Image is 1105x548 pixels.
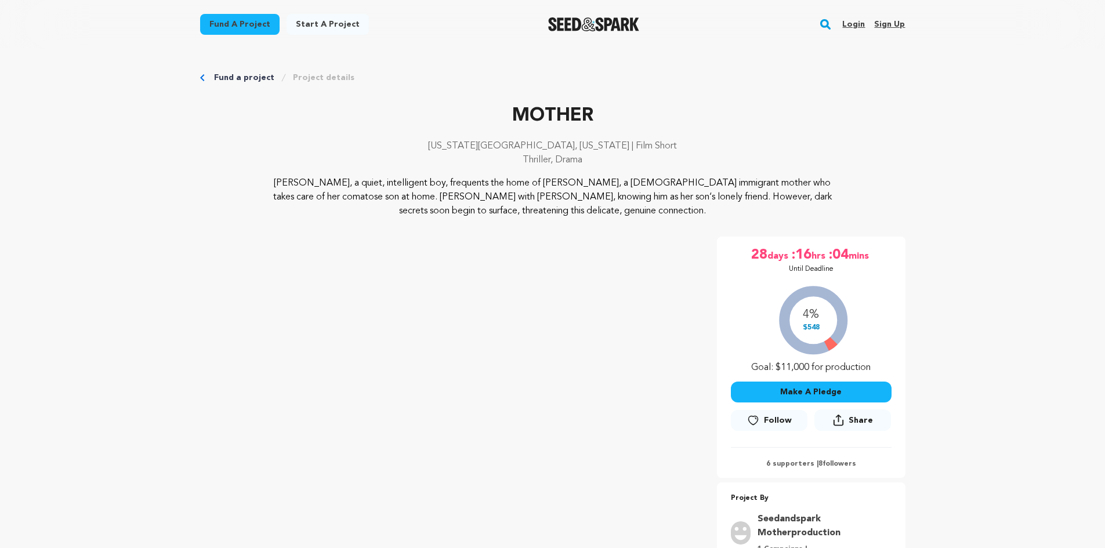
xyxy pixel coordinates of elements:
p: MOTHER [200,102,905,130]
img: Seed&Spark Logo Dark Mode [548,17,639,31]
a: Sign up [874,15,905,34]
span: 8 [818,460,823,467]
a: Fund a project [214,72,274,84]
span: days [767,246,791,264]
span: Share [849,415,873,426]
a: Fund a project [200,14,280,35]
a: Project details [293,72,354,84]
span: mins [849,246,871,264]
a: Follow [731,410,807,431]
p: [US_STATE][GEOGRAPHIC_DATA], [US_STATE] | Film Short [200,139,905,153]
span: hrs [811,246,828,264]
p: 6 supporters | followers [731,459,892,469]
a: Start a project [287,14,369,35]
p: [PERSON_NAME], a quiet, intelligent boy, frequents the home of [PERSON_NAME], a [DEMOGRAPHIC_DATA... [270,176,835,218]
img: user.png [731,521,751,545]
span: Follow [764,415,792,426]
a: Seed&Spark Homepage [548,17,639,31]
button: Share [814,409,891,431]
span: 28 [751,246,767,264]
div: Breadcrumb [200,72,905,84]
a: Login [842,15,865,34]
p: Thriller, Drama [200,153,905,167]
p: Project By [731,492,892,505]
button: Make A Pledge [731,382,892,402]
span: Share [814,409,891,436]
span: :04 [828,246,849,264]
span: :16 [791,246,811,264]
p: Until Deadline [789,264,834,274]
a: Goto Seedandspark Motherproduction profile [758,512,885,540]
